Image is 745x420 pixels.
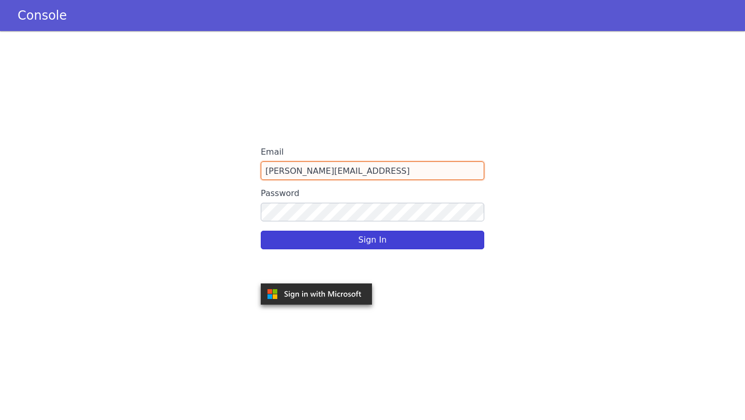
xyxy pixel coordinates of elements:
iframe: Sign in with Google Button [256,258,380,280]
button: Sign In [261,231,484,249]
img: azure.svg [261,283,372,305]
label: Password [261,184,484,203]
label: Email [261,143,484,161]
a: Console [5,8,79,23]
input: Email [261,161,484,180]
